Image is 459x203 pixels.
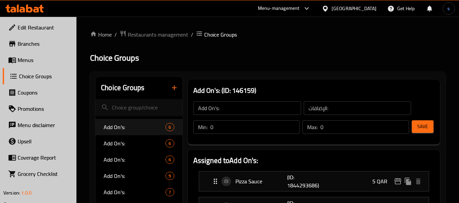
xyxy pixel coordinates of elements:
nav: breadcrumb [90,30,445,39]
span: Add On's: [104,123,165,131]
span: Promotions [18,105,71,113]
p: (ID: 1844293686) [287,173,322,189]
span: Coupons [18,88,71,97]
div: Add On's:6 [95,135,182,151]
a: Grocery Checklist [3,166,77,182]
span: Grocery Checklist [18,170,71,178]
a: Choice Groups [3,68,77,84]
a: Menu disclaimer [3,117,77,133]
li: / [191,31,193,39]
div: Choices [165,188,174,196]
span: 6 [166,124,174,130]
a: Home [90,31,112,39]
div: Choices [165,123,174,131]
span: Add On's: [104,172,165,180]
h2: Assigned to Add On's: [193,156,435,166]
span: Edit Restaurant [18,23,71,32]
li: Expand [193,168,435,194]
span: 7 [166,189,174,196]
span: 6 [166,157,174,163]
div: Add On's:9 [95,168,182,184]
span: Choice Groups [204,31,237,39]
p: Pizza Sauce [235,177,287,185]
a: Coupons [3,84,77,101]
li: / [114,31,117,39]
a: Coverage Report [3,149,77,166]
span: 9 [166,173,174,179]
button: Save [412,120,434,133]
span: Save [417,122,428,131]
a: Promotions [3,101,77,117]
div: Choices [165,172,174,180]
a: Branches [3,36,77,52]
span: Menus [18,56,71,64]
div: Expand [199,171,429,191]
span: Version: [3,188,20,197]
a: Edit Restaurant [3,19,77,36]
div: Add On's:6 [95,119,182,135]
a: Menus [3,52,77,68]
p: 5 QAR [372,177,393,185]
h3: Add On's: (ID: 146159) [193,85,435,96]
div: Choices [165,156,174,164]
span: 6 [166,140,174,147]
span: Branches [18,40,71,48]
span: Upsell [18,137,71,145]
button: delete [413,176,423,186]
button: duplicate [403,176,413,186]
div: Add On's:7 [95,184,182,200]
span: Add On's: [104,188,165,196]
button: edit [393,176,403,186]
input: search [95,99,182,116]
span: Coverage Report [18,154,71,162]
span: Restaurants management [128,31,188,39]
span: s [447,5,450,12]
p: Min: [198,123,208,131]
span: Choice Groups [90,50,139,65]
div: Add On's:6 [95,151,182,168]
div: Choices [165,139,174,147]
span: Menu disclaimer [18,121,71,129]
a: Restaurants management [120,30,188,39]
p: Max: [307,123,318,131]
span: Choice Groups [19,72,71,80]
div: Menu-management [258,4,300,13]
h2: Choice Groups [101,83,144,93]
span: Add On's: [104,156,165,164]
span: 1.0.0 [21,188,32,197]
span: Add On's: [104,139,165,147]
div: [GEOGRAPHIC_DATA] [332,5,376,12]
a: Upsell [3,133,77,149]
